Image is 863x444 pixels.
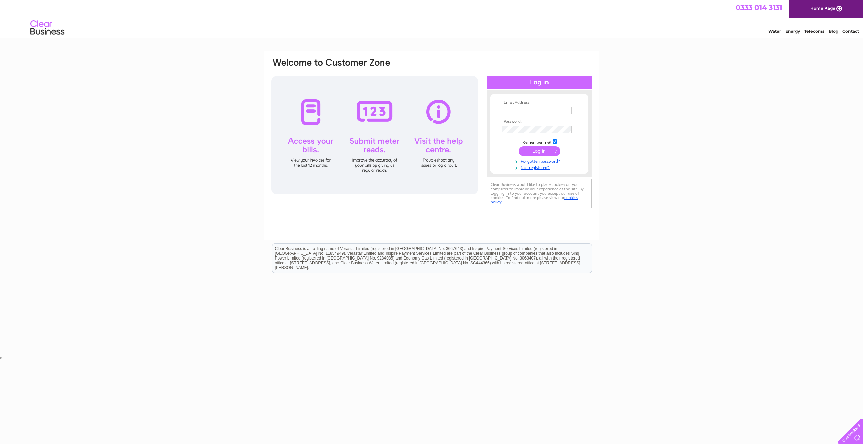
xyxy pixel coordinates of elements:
div: Clear Business is a trading name of Verastar Limited (registered in [GEOGRAPHIC_DATA] No. 3667643... [272,4,592,33]
a: Contact [842,29,859,34]
a: Not registered? [502,164,579,170]
div: Clear Business would like to place cookies on your computer to improve your experience of the sit... [487,179,592,208]
a: cookies policy [491,195,578,204]
input: Submit [519,146,560,156]
th: Password: [500,119,579,124]
img: logo.png [30,18,65,38]
a: 0333 014 3131 [736,3,782,12]
a: Water [768,29,781,34]
a: Forgotten password? [502,157,579,164]
a: Energy [785,29,800,34]
a: Telecoms [804,29,824,34]
td: Remember me? [500,138,579,145]
a: Blog [829,29,838,34]
th: Email Address: [500,100,579,105]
